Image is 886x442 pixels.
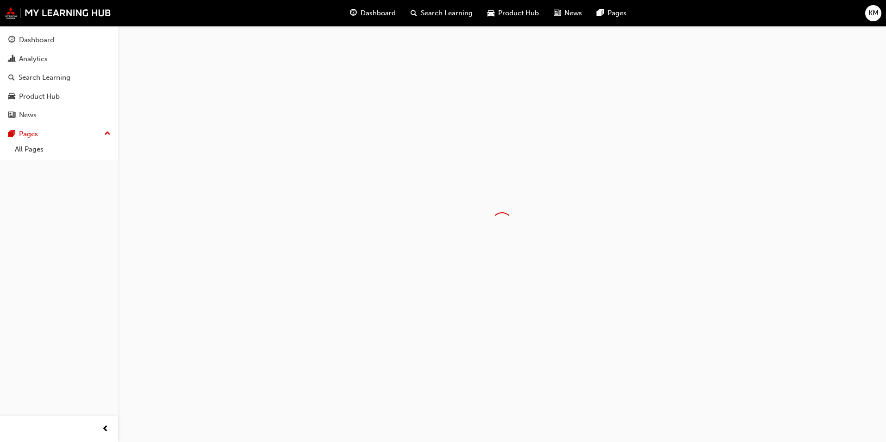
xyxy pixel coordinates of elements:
[8,36,15,44] span: guage-icon
[19,110,37,120] div: News
[4,126,114,143] button: Pages
[8,93,15,101] span: car-icon
[4,51,114,68] a: Analytics
[411,7,417,19] span: search-icon
[19,35,54,45] div: Dashboard
[8,55,15,63] span: chart-icon
[342,4,403,23] a: guage-iconDashboard
[8,111,15,120] span: news-icon
[487,7,494,19] span: car-icon
[11,142,114,157] a: All Pages
[868,8,879,19] span: KM
[8,74,15,82] span: search-icon
[19,54,48,64] div: Analytics
[589,4,634,23] a: pages-iconPages
[4,88,114,105] a: Product Hub
[19,91,60,102] div: Product Hub
[564,8,582,19] span: News
[4,69,114,86] a: Search Learning
[102,423,109,435] span: prev-icon
[608,8,627,19] span: Pages
[546,4,589,23] a: news-iconNews
[554,7,561,19] span: news-icon
[421,8,473,19] span: Search Learning
[5,7,111,19] img: mmal
[597,7,604,19] span: pages-icon
[350,7,357,19] span: guage-icon
[865,5,881,21] button: KM
[8,130,15,139] span: pages-icon
[19,129,38,139] div: Pages
[4,107,114,124] a: News
[480,4,546,23] a: car-iconProduct Hub
[104,128,111,140] span: up-icon
[498,8,539,19] span: Product Hub
[4,32,114,49] a: Dashboard
[403,4,480,23] a: search-iconSearch Learning
[361,8,396,19] span: Dashboard
[19,72,70,83] div: Search Learning
[4,30,114,126] button: DashboardAnalyticsSearch LearningProduct HubNews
